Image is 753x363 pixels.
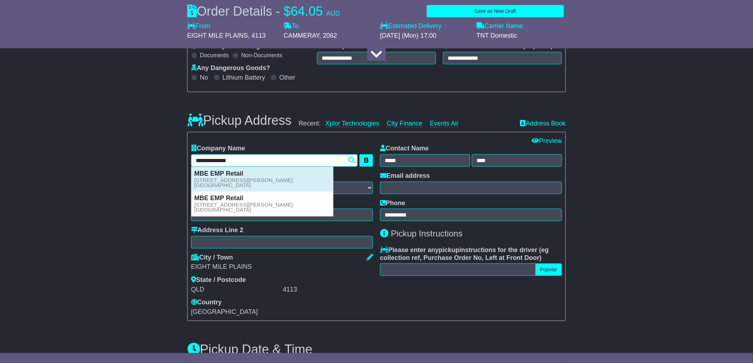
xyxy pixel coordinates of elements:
[476,32,566,40] div: TNT Domestic
[200,74,208,82] label: No
[187,32,248,39] span: EIGHT MILE PLAINS
[380,145,429,153] label: Contact Name
[380,172,430,180] label: Email address
[299,120,513,128] div: Recent:
[532,137,562,144] a: Preview
[191,286,281,294] div: QLD
[326,10,340,17] span: AUD
[325,120,379,127] a: Xplor Technologies
[427,5,564,17] button: Save as New Draft
[284,4,291,18] span: $
[380,32,469,40] div: [DATE] (Mon) 17:00
[191,299,222,306] label: Country
[194,170,243,177] strong: MBE EMP Retail
[536,263,562,276] button: Popular
[391,229,463,238] span: Pickup Instructions
[191,276,246,284] label: State / Postcode
[380,199,405,207] label: Phone
[279,74,295,82] label: Other
[291,4,323,18] span: 64.05
[194,202,293,212] small: [STREET_ADDRESS][PERSON_NAME] [GEOGRAPHIC_DATA]
[380,22,469,30] label: Estimated Delivery
[191,254,233,262] label: City / Town
[191,226,243,234] label: Address Line 2
[194,178,293,188] small: [STREET_ADDRESS][PERSON_NAME] [GEOGRAPHIC_DATA]
[283,286,373,294] div: 4113
[319,32,337,39] span: , 2062
[191,64,270,72] label: Any Dangerous Goods?
[187,4,340,19] div: Order Details -
[520,120,566,128] a: Address Book
[191,263,373,271] div: EIGHT MILE PLAINS
[191,145,245,153] label: Company Name
[476,22,523,30] label: Carrier Name
[387,120,422,127] a: City Finance
[284,22,299,30] label: To
[222,74,265,82] label: Lithium Battery
[439,246,459,253] span: pickup
[187,22,210,30] label: From
[380,246,562,262] label: Please enter any instructions for the driver ( )
[194,194,243,202] strong: MBE EMP Retail
[191,308,258,315] span: [GEOGRAPHIC_DATA]
[248,32,266,39] span: , 4113
[284,32,319,39] span: CAMMERAY
[187,342,566,357] h3: Pickup Date & Time
[187,113,291,128] h3: Pickup Address
[430,120,459,127] a: Events Air
[380,246,549,261] span: eg collection ref, Purchase Order No, Left at Front Door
